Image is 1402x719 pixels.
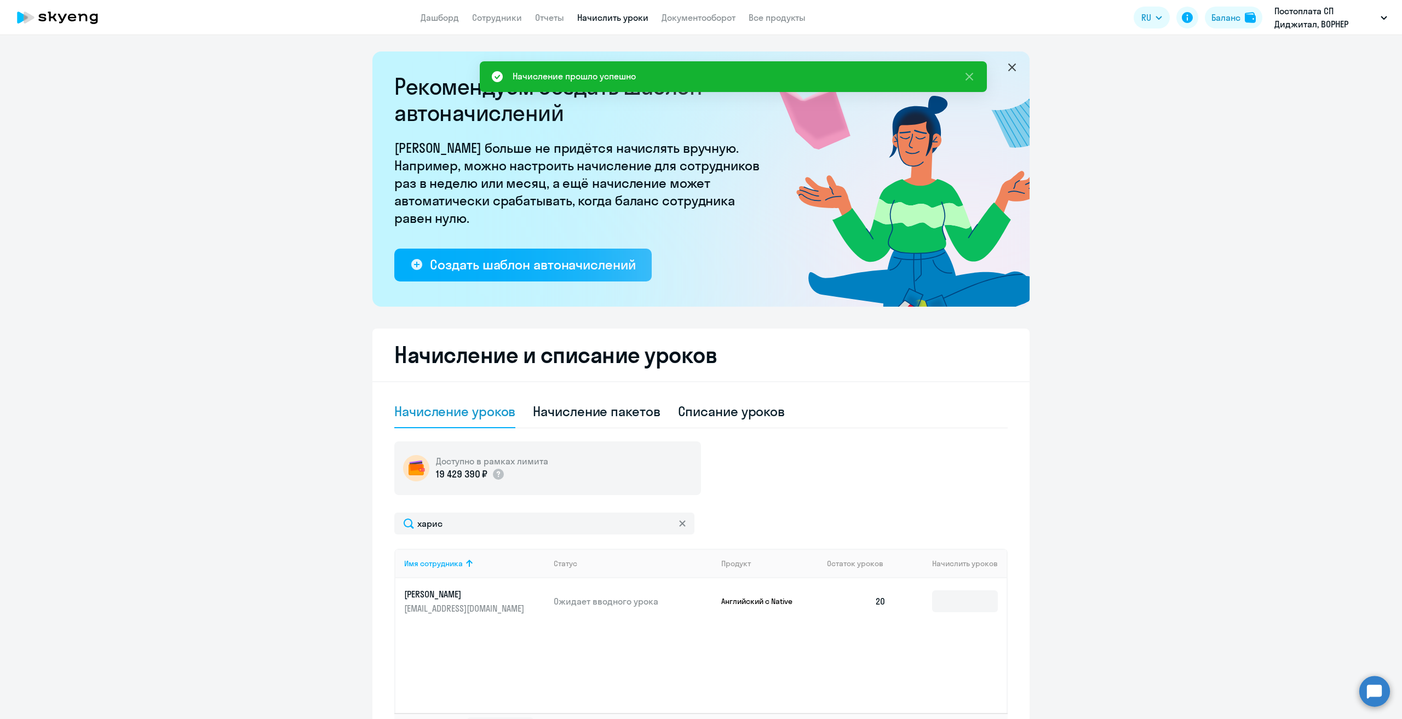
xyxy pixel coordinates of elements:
a: [PERSON_NAME][EMAIL_ADDRESS][DOMAIN_NAME] [404,588,545,614]
p: Ожидает вводного урока [554,595,713,607]
div: Продукт [721,559,819,568]
div: Создать шаблон автоначислений [430,256,635,273]
h2: Рекомендуем создать шаблон автоначислений [394,73,767,126]
a: Отчеты [535,12,564,23]
p: [EMAIL_ADDRESS][DOMAIN_NAME] [404,602,527,614]
p: [PERSON_NAME] [404,588,527,600]
h5: Доступно в рамках лимита [436,455,548,467]
a: Начислить уроки [577,12,648,23]
p: Постоплата СП Диджитал, ВОРНЕР МЬЮЗИК, ООО [1274,4,1376,31]
td: 20 [818,578,895,624]
p: Английский с Native [721,596,803,606]
div: Имя сотрудника [404,559,463,568]
img: wallet-circle.png [403,455,429,481]
div: Остаток уроков [827,559,895,568]
p: 19 429 390 ₽ [436,467,487,481]
div: Статус [554,559,713,568]
button: Создать шаблон автоначислений [394,249,652,281]
button: Постоплата СП Диджитал, ВОРНЕР МЬЮЗИК, ООО [1269,4,1393,31]
div: Начисление прошло успешно [513,70,636,83]
span: RU [1141,11,1151,24]
a: Все продукты [749,12,806,23]
div: Имя сотрудника [404,559,545,568]
h2: Начисление и списание уроков [394,342,1008,368]
a: Документооборот [662,12,736,23]
a: Дашборд [421,12,459,23]
div: Продукт [721,559,751,568]
input: Поиск по имени, email, продукту или статусу [394,513,694,534]
span: Остаток уроков [827,559,883,568]
div: Начисление уроков [394,402,515,420]
button: RU [1134,7,1170,28]
div: Баланс [1211,11,1240,24]
a: Сотрудники [472,12,522,23]
p: [PERSON_NAME] больше не придётся начислять вручную. Например, можно настроить начисление для сотр... [394,139,767,227]
th: Начислить уроков [895,549,1007,578]
button: Балансbalance [1205,7,1262,28]
img: balance [1245,12,1256,23]
div: Списание уроков [678,402,785,420]
div: Начисление пакетов [533,402,660,420]
div: Статус [554,559,577,568]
